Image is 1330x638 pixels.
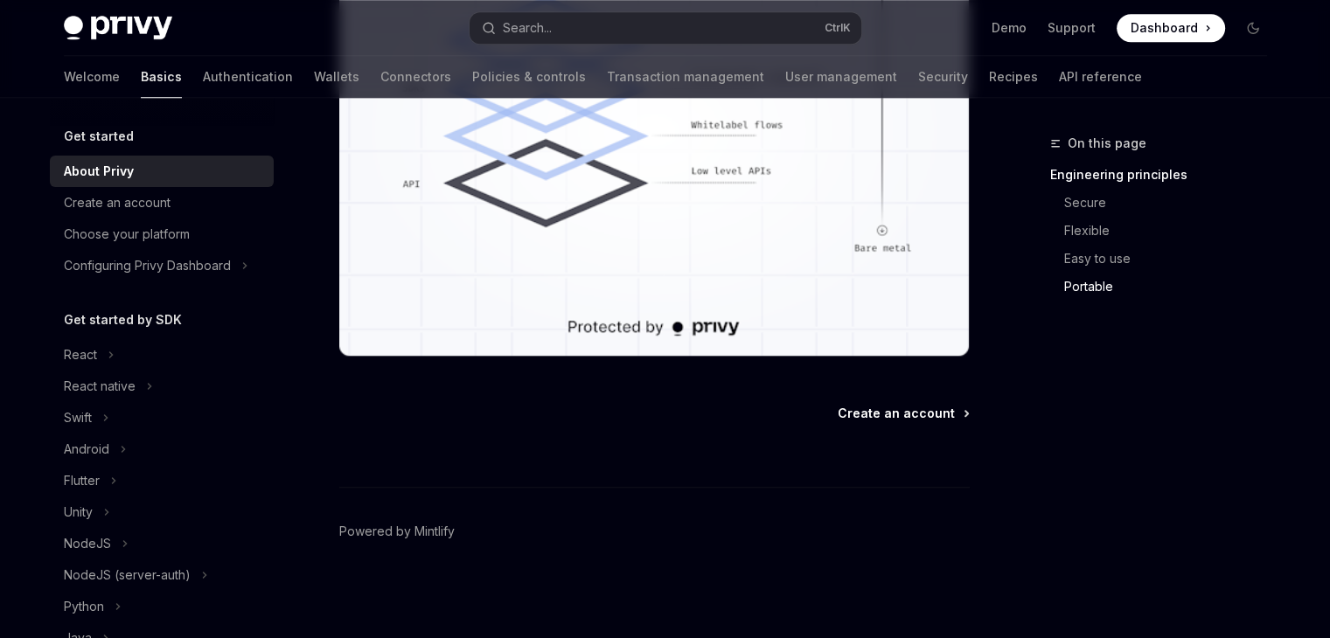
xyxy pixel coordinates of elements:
[1068,133,1146,154] span: On this page
[607,56,764,98] a: Transaction management
[64,16,172,40] img: dark logo
[1059,56,1142,98] a: API reference
[203,56,293,98] a: Authentication
[64,502,93,523] div: Unity
[64,344,97,365] div: React
[1050,189,1281,217] a: Secure
[64,56,120,98] a: Welcome
[64,192,171,213] div: Create an account
[64,224,190,245] div: Choose your platform
[50,187,274,218] a: Create an account
[64,565,191,586] div: NodeJS (server-auth)
[64,376,136,397] div: React native
[380,56,451,98] a: Connectors
[992,19,1027,37] a: Demo
[64,596,104,617] div: Python
[50,433,274,465] button: Toggle Android section
[470,12,861,44] button: Open search
[472,56,586,98] a: Policies & controls
[64,309,182,330] h5: Get started by SDK
[50,371,274,402] button: Toggle React native section
[1131,19,1198,37] span: Dashboard
[825,21,851,35] span: Ctrl K
[64,407,92,428] div: Swift
[1117,14,1225,42] a: Dashboard
[50,528,274,559] button: Toggle NodeJS section
[1050,273,1281,301] a: Portable
[918,56,968,98] a: Security
[1050,217,1281,245] a: Flexible
[50,496,274,528] button: Toggle Unity section
[314,56,359,98] a: Wallets
[339,523,455,540] a: Powered by Mintlify
[64,126,134,147] h5: Get started
[64,255,231,276] div: Configuring Privy Dashboard
[50,250,274,281] button: Toggle Configuring Privy Dashboard section
[1050,161,1281,189] a: Engineering principles
[838,405,955,422] span: Create an account
[64,161,134,182] div: About Privy
[838,405,968,422] a: Create an account
[503,17,552,38] div: Search...
[50,591,274,622] button: Toggle Python section
[1050,245,1281,273] a: Easy to use
[50,465,274,496] button: Toggle Flutter section
[50,218,274,250] a: Choose your platform
[50,339,274,371] button: Toggle React section
[785,56,897,98] a: User management
[64,470,100,491] div: Flutter
[50,156,274,187] a: About Privy
[64,533,111,554] div: NodeJS
[141,56,182,98] a: Basics
[989,56,1038,98] a: Recipes
[50,559,274,591] button: Toggle NodeJS (server-auth) section
[1048,19,1096,37] a: Support
[64,439,109,460] div: Android
[1239,14,1267,42] button: Toggle dark mode
[50,402,274,433] button: Toggle Swift section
